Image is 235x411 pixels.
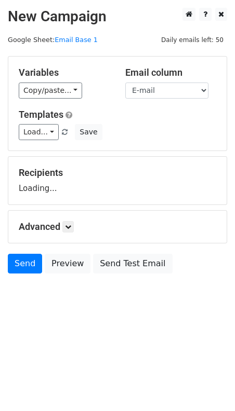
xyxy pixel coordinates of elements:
h2: New Campaign [8,8,227,25]
h5: Recipients [19,167,216,179]
a: Send Test Email [93,254,172,273]
a: Copy/paste... [19,83,82,99]
h5: Email column [125,67,216,78]
a: Preview [45,254,90,273]
div: Loading... [19,167,216,194]
h5: Advanced [19,221,216,232]
a: Send [8,254,42,273]
a: Templates [19,109,63,120]
a: Load... [19,124,59,140]
button: Save [75,124,102,140]
small: Google Sheet: [8,36,98,44]
span: Daily emails left: 50 [158,34,227,46]
a: Daily emails left: 50 [158,36,227,44]
h5: Variables [19,67,110,78]
iframe: Chat Widget [183,361,235,411]
a: Email Base 1 [55,36,98,44]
